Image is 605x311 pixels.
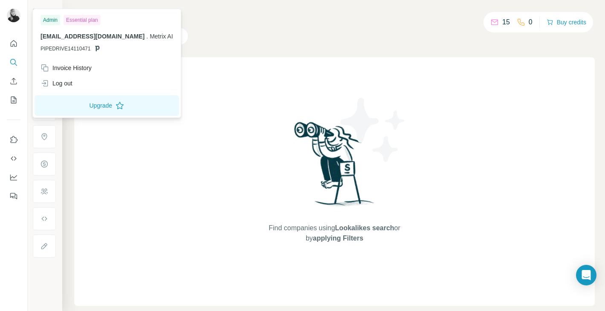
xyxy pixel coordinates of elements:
button: Show [26,5,61,18]
p: 0 [529,17,533,27]
button: Buy credits [547,16,586,28]
span: Metrix AI [150,33,173,40]
img: Surfe Illustration - Woman searching with binoculars [290,120,379,215]
div: Open Intercom Messenger [576,265,596,285]
button: Quick start [7,36,20,51]
span: Lookalikes search [335,224,394,232]
img: Avatar [7,9,20,22]
h4: Search [74,10,595,22]
span: applying Filters [313,235,363,242]
button: Use Surfe API [7,151,20,166]
p: 15 [502,17,510,27]
button: My lists [7,92,20,108]
div: Invoice History [41,64,92,72]
button: Upgrade [35,95,179,116]
span: Find companies using or by [266,223,402,244]
button: Search [7,55,20,70]
button: Feedback [7,188,20,204]
span: . [146,33,148,40]
img: Surfe Illustration - Stars [335,91,411,168]
div: Log out [41,79,72,88]
span: [EMAIL_ADDRESS][DOMAIN_NAME] [41,33,145,40]
button: Use Surfe on LinkedIn [7,132,20,147]
span: PIPEDRIVE14110471 [41,45,90,53]
button: Dashboard [7,170,20,185]
div: Essential plan [64,15,101,25]
button: Enrich CSV [7,73,20,89]
div: Admin [41,15,60,25]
